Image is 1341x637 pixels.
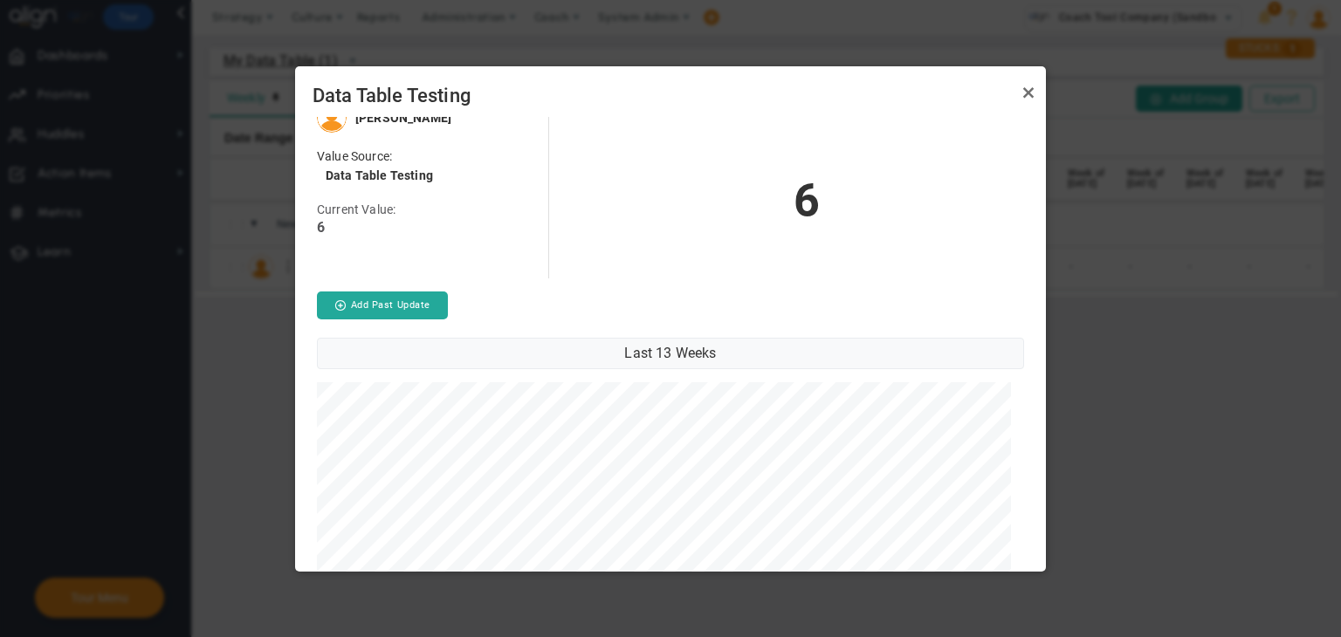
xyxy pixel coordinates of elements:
[326,168,433,183] h4: Data Table Testing
[794,174,820,227] span: 6
[1018,82,1039,103] a: Close
[317,220,534,236] h4: 6
[317,103,347,133] img: Sudhir Dakshinamurthy
[317,291,448,319] button: Add Past Update
[317,149,392,163] span: Value Source:
[313,84,1028,108] span: Data Table Testing
[355,110,451,126] h4: [PERSON_NAME]
[317,338,1024,369] h4: Last 13 Weeks
[317,202,395,216] span: Current Value:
